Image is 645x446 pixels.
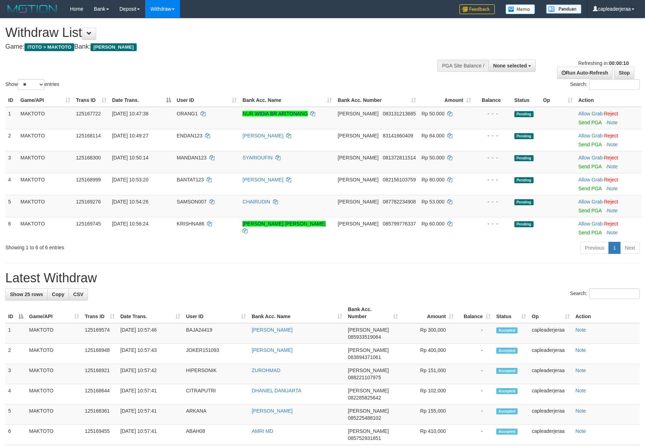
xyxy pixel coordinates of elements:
th: User ID: activate to sort column ascending [174,94,240,107]
a: Send PGA [578,120,601,125]
a: Note [575,428,586,434]
td: [DATE] 10:57:46 [117,323,183,344]
td: - [457,344,493,364]
span: [DATE] 10:53:20 [112,177,148,183]
span: Show 25 rows [10,292,43,297]
th: Action [575,94,641,107]
span: Copy 085225488102 to clipboard [348,415,381,421]
span: Copy 087782234908 to clipboard [383,199,416,205]
a: [PERSON_NAME] [252,327,293,333]
a: DHANIEL DANUARTA [252,388,301,393]
span: 125168300 [76,155,101,161]
div: - - - [477,132,509,139]
span: Copy 082285825642 to clipboard [348,395,381,401]
span: Accepted [496,368,518,374]
span: [PERSON_NAME] [348,388,389,393]
a: Send PGA [578,142,601,147]
span: Copy 085752931851 to clipboard [348,435,381,441]
span: [PERSON_NAME] [338,133,378,138]
td: 6 [5,425,26,445]
td: [DATE] 10:57:41 [117,425,183,445]
td: 125169455 [82,425,117,445]
a: Reject [604,221,618,227]
h1: Latest Withdraw [5,271,640,285]
span: · [578,133,604,138]
span: [PERSON_NAME] [348,428,389,434]
a: Run Auto-Refresh [557,67,613,79]
a: Reject [604,133,618,138]
a: ZUROHMAD [252,368,280,373]
td: 125168921 [82,364,117,384]
td: capleaderjeraa [529,364,573,384]
td: Rp 155,000 [401,404,457,425]
a: [PERSON_NAME] [242,177,283,183]
a: Show 25 rows [5,288,48,300]
td: MAKTOTO [26,404,82,425]
td: Rp 300,000 [401,323,457,344]
span: Copy [52,292,64,297]
span: [PERSON_NAME] [348,408,389,414]
span: Copy 085799776337 to clipboard [383,221,416,227]
span: [PERSON_NAME] [91,43,136,51]
a: Allow Grab [578,221,602,227]
span: ENDAN123 [177,133,202,138]
a: Note [607,120,618,125]
a: Allow Grab [578,133,602,138]
td: - [457,323,493,344]
th: Amount: activate to sort column ascending [419,94,474,107]
th: Bank Acc. Number: activate to sort column ascending [345,303,401,323]
span: BANTAT123 [177,177,204,183]
span: CSV [73,292,83,297]
td: MAKTOTO [26,364,82,384]
span: Rp 60.000 [422,221,445,227]
span: Rp 84.000 [422,133,445,138]
th: Date Trans.: activate to sort column descending [109,94,174,107]
img: MOTION_logo.png [5,4,59,14]
span: 125169745 [76,221,101,227]
td: MAKTOTO [18,129,73,151]
a: Note [575,347,586,353]
a: Reject [604,199,618,205]
td: HIPERSONIK [183,364,249,384]
span: · [578,111,604,116]
a: Note [607,164,618,169]
span: [PERSON_NAME] [348,368,389,373]
th: Game/API: activate to sort column ascending [26,303,82,323]
td: 2 [5,344,26,364]
a: Copy [47,288,69,300]
h1: Withdraw List [5,26,423,40]
span: Rp 50.000 [422,155,445,161]
span: [PERSON_NAME] [338,155,378,161]
span: MANDAN123 [177,155,207,161]
th: Op: activate to sort column ascending [529,303,573,323]
td: 4 [5,384,26,404]
span: Accepted [496,348,518,354]
label: Show entries [5,79,59,90]
td: 125168361 [82,404,117,425]
th: ID [5,94,18,107]
a: Send PGA [578,164,601,169]
a: [PERSON_NAME] [PERSON_NAME] [242,221,326,227]
span: · [578,199,604,205]
th: User ID: activate to sort column ascending [183,303,249,323]
div: - - - [477,176,509,183]
span: [DATE] 10:54:26 [112,199,148,205]
a: Send PGA [578,186,601,191]
td: Rp 102,000 [401,384,457,404]
a: Allow Grab [578,177,602,183]
a: Stop [614,67,634,79]
a: Reject [604,155,618,161]
th: Balance: activate to sort column ascending [457,303,493,323]
th: Trans ID: activate to sort column ascending [82,303,117,323]
span: 125168114 [76,133,101,138]
div: - - - [477,220,509,227]
td: 4 [5,173,18,195]
span: Pending [514,199,534,205]
td: - [457,364,493,384]
div: - - - [477,154,509,161]
button: None selected [488,60,536,72]
td: MAKTOTO [18,151,73,173]
span: ITOTO > MAKTOTO [24,43,74,51]
td: 1 [5,323,26,344]
span: SAMSON007 [177,199,207,205]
